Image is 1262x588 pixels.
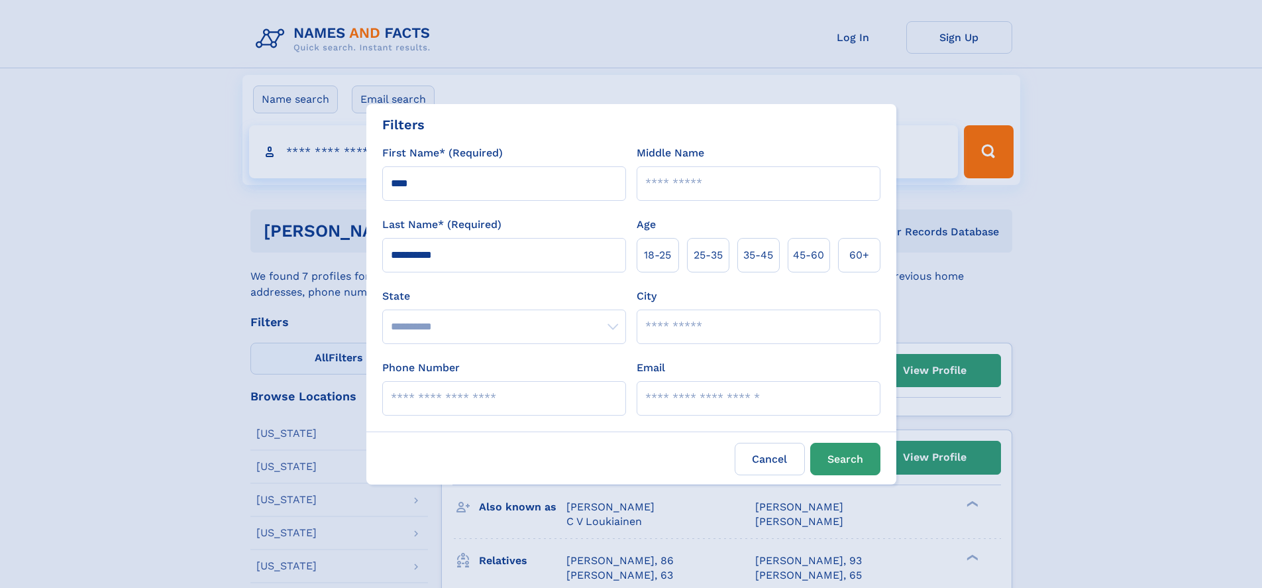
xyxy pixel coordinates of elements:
label: Middle Name [637,145,704,161]
label: First Name* (Required) [382,145,503,161]
span: 45‑60 [793,247,824,263]
button: Search [810,443,880,475]
span: 25‑35 [694,247,723,263]
label: Phone Number [382,360,460,376]
label: Age [637,217,656,233]
label: Cancel [735,443,805,475]
label: State [382,288,626,304]
label: Email [637,360,665,376]
span: 35‑45 [743,247,773,263]
label: City [637,288,657,304]
span: 60+ [849,247,869,263]
span: 18‑25 [644,247,671,263]
div: Filters [382,115,425,135]
label: Last Name* (Required) [382,217,501,233]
